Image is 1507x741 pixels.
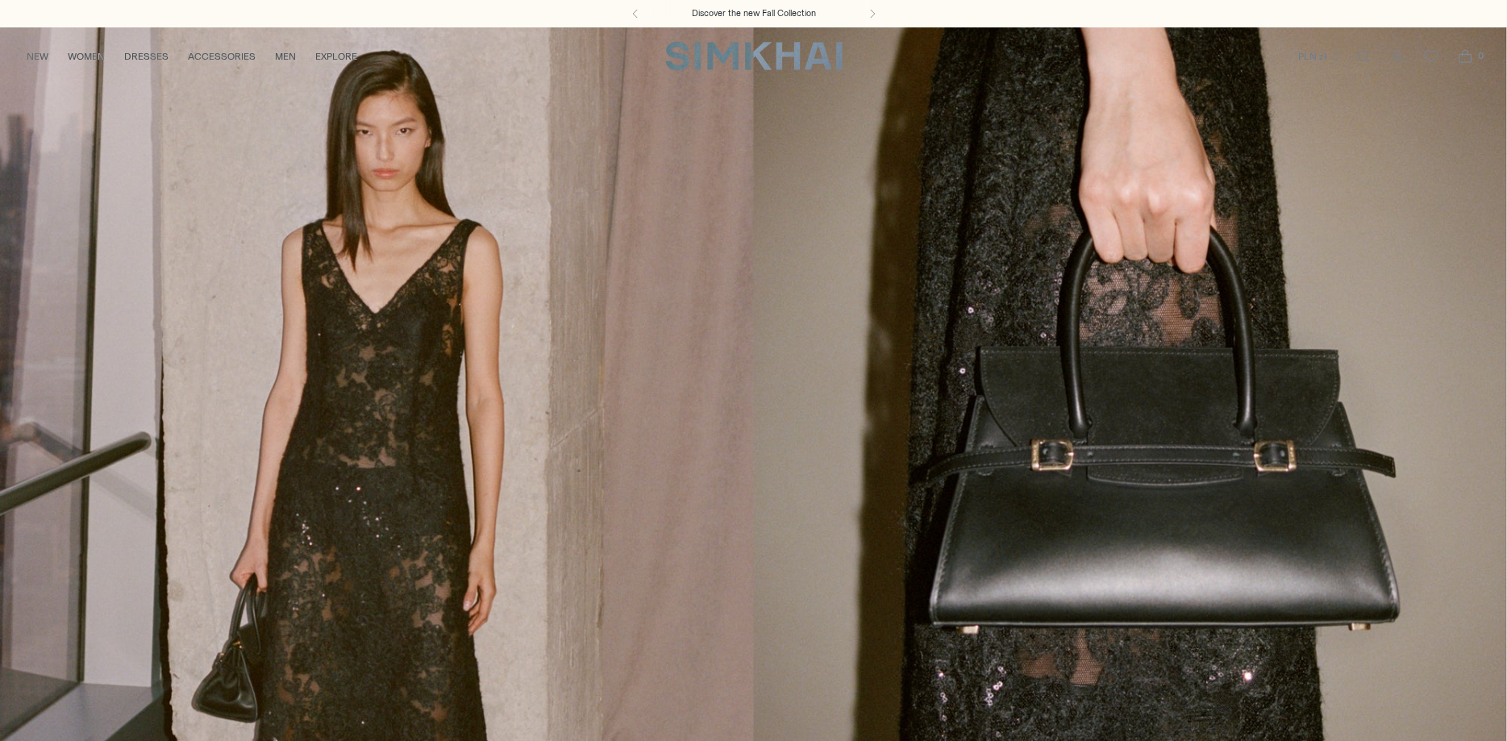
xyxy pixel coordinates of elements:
[1381,40,1413,73] a: Go to the account page
[1449,40,1481,73] a: Open cart modal
[188,39,256,74] a: ACCESSORIES
[1347,40,1380,73] a: Open search modal
[1415,40,1447,73] a: Wishlist
[68,39,105,74] a: WOMEN
[275,39,296,74] a: MEN
[27,39,48,74] a: NEW
[665,40,843,72] a: SIMKHAI
[1473,48,1488,63] span: 0
[315,39,357,74] a: EXPLORE
[124,39,169,74] a: DRESSES
[692,7,816,20] a: Discover the new Fall Collection
[1298,39,1342,74] button: PLN zł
